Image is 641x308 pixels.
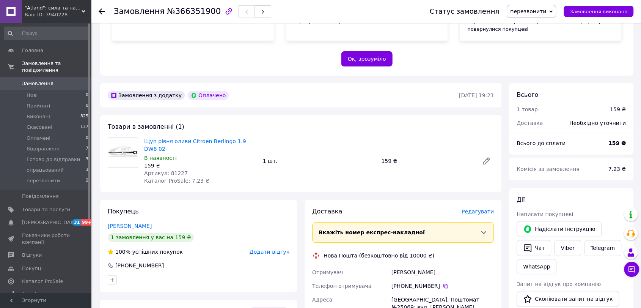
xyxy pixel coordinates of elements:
span: Відправлено [27,145,60,152]
span: В наявності [144,155,177,161]
div: 1 шт. [260,156,379,166]
span: Додати відгук [250,249,289,255]
span: 0 [86,103,88,109]
div: Нова Пошта (безкоштовно від 10000 ₴) [322,252,436,259]
span: 7 [86,145,88,152]
div: успішних покупок [108,248,183,256]
div: Необхідно уточнити [565,115,630,131]
a: Редагувати [479,153,494,169]
span: [DEMOGRAPHIC_DATA] [22,219,78,226]
span: Запит на відгук про компанію [517,281,601,287]
span: Доставка [312,208,342,215]
input: Пошук [4,27,89,40]
span: 0 [86,92,88,99]
span: Виконані [27,113,50,120]
a: [PERSON_NAME] [108,223,152,229]
span: Редагувати [462,208,494,215]
span: 1 товар [517,106,538,112]
button: Скопіювати запит на відгук [517,291,619,307]
span: 2 [86,177,88,184]
span: Написати покупцеві [517,211,573,217]
span: Комісія за замовлення [517,166,580,172]
span: Скасовані [27,124,52,131]
div: [PHONE_NUMBER] [115,262,165,269]
button: Надіслати інструкцію [517,221,602,237]
span: 137 [80,124,88,131]
span: Прийняті [27,103,50,109]
a: WhatsApp [517,259,556,274]
span: 3 [86,167,88,174]
span: Адреса [312,297,332,303]
div: Статус замовлення [430,8,500,15]
span: №366351900 [167,7,221,16]
span: Покупці [22,265,42,272]
span: Оплачені [27,135,50,142]
span: Товари та послуги [22,206,70,213]
span: Відгуки [22,252,42,259]
span: 3 [86,156,88,163]
button: Чат [517,240,551,256]
span: Замовлення та повідомлення [22,60,91,74]
div: [PERSON_NAME] [390,265,495,279]
span: перезвонити [510,8,546,14]
span: Доставка [517,120,543,126]
div: [PHONE_NUMBER] [391,282,494,290]
span: Телефон отримувача [312,283,371,289]
span: 100% [115,249,130,255]
img: Щуп рівня оливи Citroen Berlingo 1.9 DW8 02- [108,143,138,162]
span: Всього [517,91,538,98]
span: Каталог ProSale [22,278,63,285]
span: 99+ [81,219,93,226]
span: перезвонити [27,177,60,184]
div: 159 ₴ [378,156,476,166]
span: Вкажіть номер експрес-накладної [319,229,425,235]
button: Чат з покупцем [624,262,639,277]
span: Покупець [108,208,139,215]
span: Готово до відправки [27,156,80,163]
span: 825 [80,113,88,120]
div: 1 замовлення у вас на 159 ₴ [108,233,194,242]
span: Дії [517,196,525,203]
span: 0 [86,135,88,142]
button: Ок, зрозуміло [341,51,393,66]
span: Аналітика [22,291,48,298]
span: Каталог ProSale: 7.23 ₴ [144,178,209,184]
span: Показники роботи компанії [22,232,70,246]
span: 31 [72,219,81,226]
div: Оплачено [188,91,229,100]
div: 159 ₴ [144,162,257,169]
div: 159 ₴ [610,106,626,113]
b: 159 ₴ [608,140,626,146]
a: Telegram [584,240,621,256]
div: Ваш ID: 3940228 [25,11,91,18]
span: 7.23 ₴ [608,166,626,172]
span: "Atland": сила та надійність вашого авто! [25,5,82,11]
span: Замовлення [22,80,53,87]
span: Замовлення виконано [570,9,627,14]
span: Головна [22,47,43,54]
a: Щуп рівня оливи Citroen Berlingo 1.9 DW8 02- [144,138,246,152]
span: Всього до сплати [517,140,566,146]
time: [DATE] 19:21 [459,92,494,98]
button: Замовлення виконано [564,6,633,17]
span: Артикул: 81227 [144,170,188,176]
span: Повідомлення [22,193,59,200]
span: Нові [27,92,38,99]
span: Отримувач [312,269,343,275]
a: Viber [554,240,581,256]
div: Замовлення з додатку [108,91,185,100]
span: Товари в замовленні (1) [108,123,184,130]
span: опрацьований [27,167,64,174]
div: Повернутися назад [99,8,105,15]
span: Замовлення [114,7,165,16]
